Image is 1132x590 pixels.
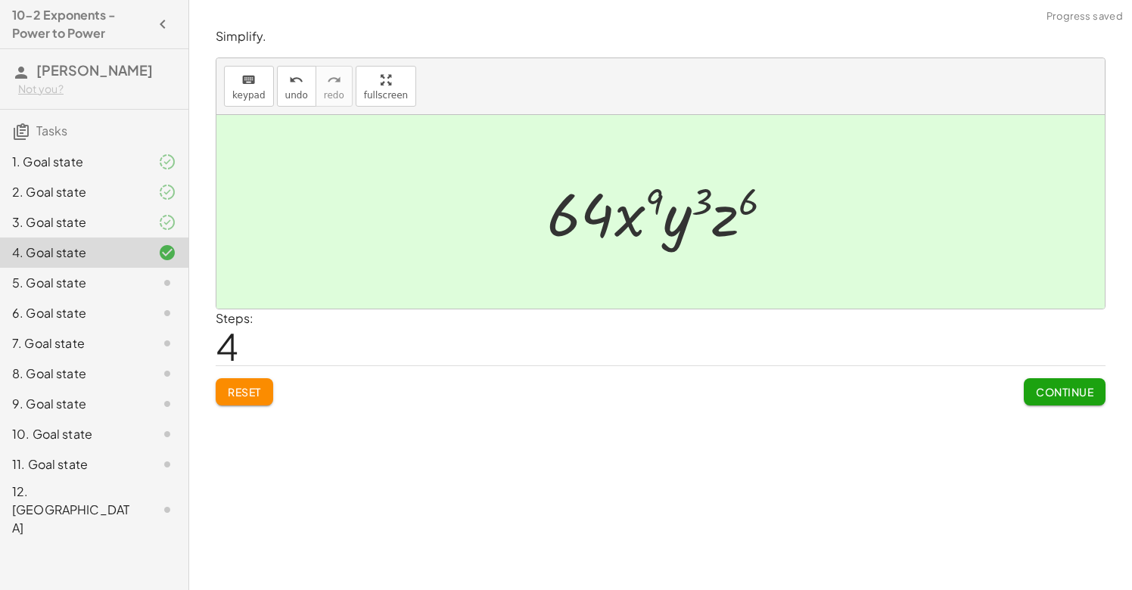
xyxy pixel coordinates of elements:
button: redoredo [316,66,353,107]
i: Task not started. [158,334,176,352]
i: undo [289,71,303,89]
div: 9. Goal state [12,395,134,413]
span: Progress saved [1046,9,1123,24]
span: redo [324,90,344,101]
label: Steps: [216,310,253,326]
i: Task finished and part of it marked as correct. [158,213,176,231]
div: 12. [GEOGRAPHIC_DATA] [12,483,134,537]
div: 4. Goal state [12,244,134,262]
div: 7. Goal state [12,334,134,352]
i: Task finished and correct. [158,244,176,262]
div: 10. Goal state [12,425,134,443]
i: Task not started. [158,425,176,443]
i: Task not started. [158,365,176,383]
div: 8. Goal state [12,365,134,383]
button: Continue [1024,378,1106,405]
p: Simplify. [216,28,1106,45]
h4: 10-2 Exponents - Power to Power [12,6,149,42]
div: Not you? [18,82,176,97]
i: Task finished and part of it marked as correct. [158,183,176,201]
i: Task finished and part of it marked as correct. [158,153,176,171]
i: Task not started. [158,274,176,292]
div: 1. Goal state [12,153,134,171]
span: undo [285,90,308,101]
button: keyboardkeypad [224,66,274,107]
div: 6. Goal state [12,304,134,322]
span: Tasks [36,123,67,138]
button: fullscreen [356,66,416,107]
span: 4 [216,323,238,369]
div: 2. Goal state [12,183,134,201]
button: Reset [216,378,273,405]
i: Task not started. [158,501,176,519]
div: 3. Goal state [12,213,134,231]
div: 5. Goal state [12,274,134,292]
span: Continue [1036,385,1093,399]
span: keypad [232,90,266,101]
i: Task not started. [158,304,176,322]
div: 11. Goal state [12,455,134,474]
button: undoundo [277,66,316,107]
span: Reset [228,385,261,399]
i: Task not started. [158,455,176,474]
i: keyboard [241,71,256,89]
i: Task not started. [158,395,176,413]
span: fullscreen [364,90,408,101]
i: redo [327,71,341,89]
span: [PERSON_NAME] [36,61,153,79]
